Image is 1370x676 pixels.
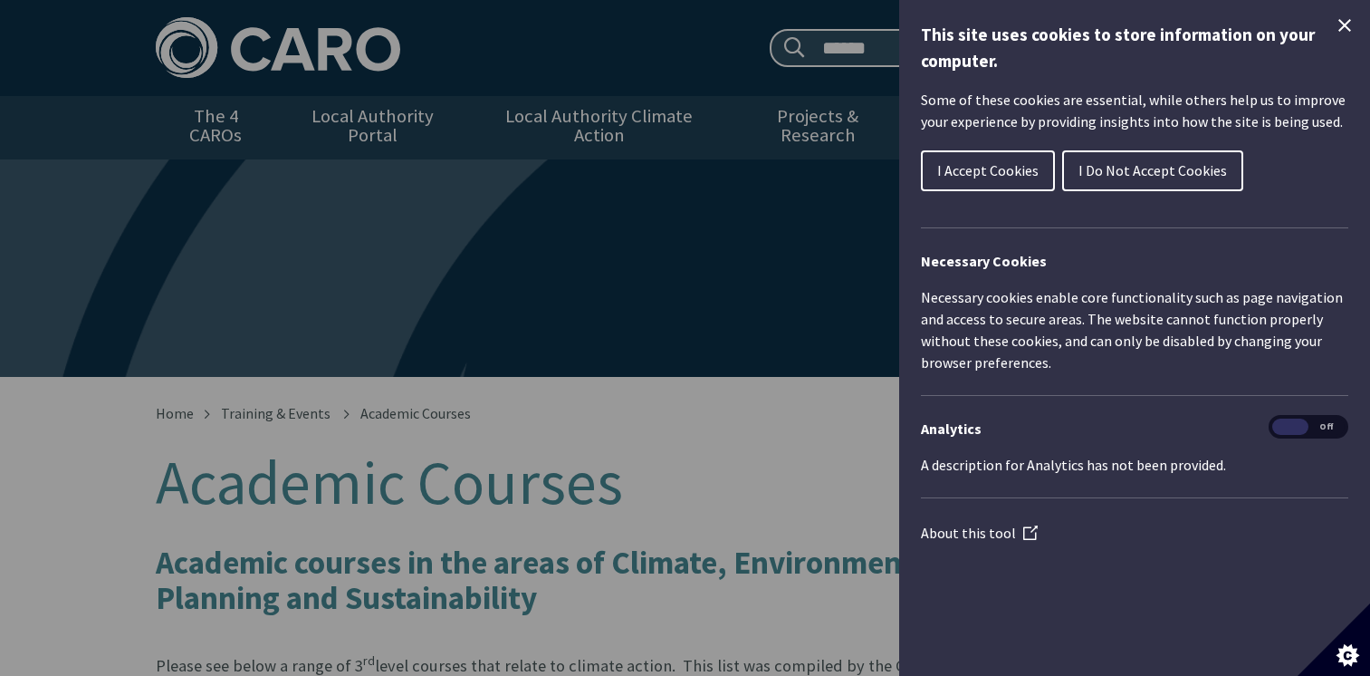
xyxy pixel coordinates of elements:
[1272,419,1308,436] span: On
[921,89,1348,132] p: Some of these cookies are essential, while others help us to improve your experience by providing...
[1298,604,1370,676] button: Set cookie preferences
[1334,14,1356,36] button: Close Cookie Control
[1062,150,1243,191] button: I Do Not Accept Cookies
[921,250,1348,272] h2: Necessary Cookies
[921,150,1055,191] button: I Accept Cookies
[1078,161,1227,179] span: I Do Not Accept Cookies
[937,161,1039,179] span: I Accept Cookies
[921,418,1348,439] h3: Analytics
[1308,419,1345,436] span: Off
[921,524,1038,542] a: About this tool
[921,454,1348,476] p: A description for Analytics has not been provided.
[921,22,1348,74] h1: This site uses cookies to store information on your computer.
[921,286,1348,373] p: Necessary cookies enable core functionality such as page navigation and access to secure areas. T...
